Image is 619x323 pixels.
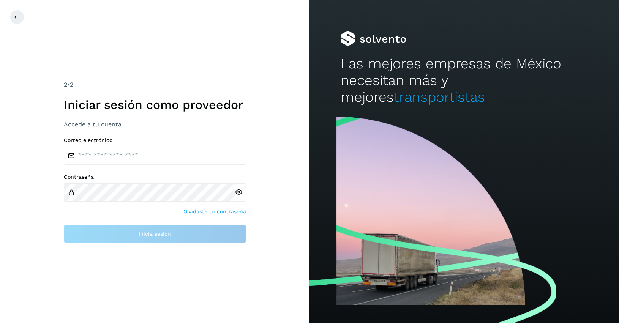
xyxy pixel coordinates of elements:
[64,81,67,88] span: 2
[139,231,171,236] span: Inicia sesión
[64,121,246,128] h3: Accede a tu cuenta
[394,89,485,105] span: transportistas
[64,225,246,243] button: Inicia sesión
[64,80,246,89] div: /2
[183,208,246,216] a: Olvidaste tu contraseña
[64,137,246,143] label: Correo electrónico
[64,174,246,180] label: Contraseña
[341,55,588,106] h2: Las mejores empresas de México necesitan más y mejores
[64,98,246,112] h1: Iniciar sesión como proveedor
